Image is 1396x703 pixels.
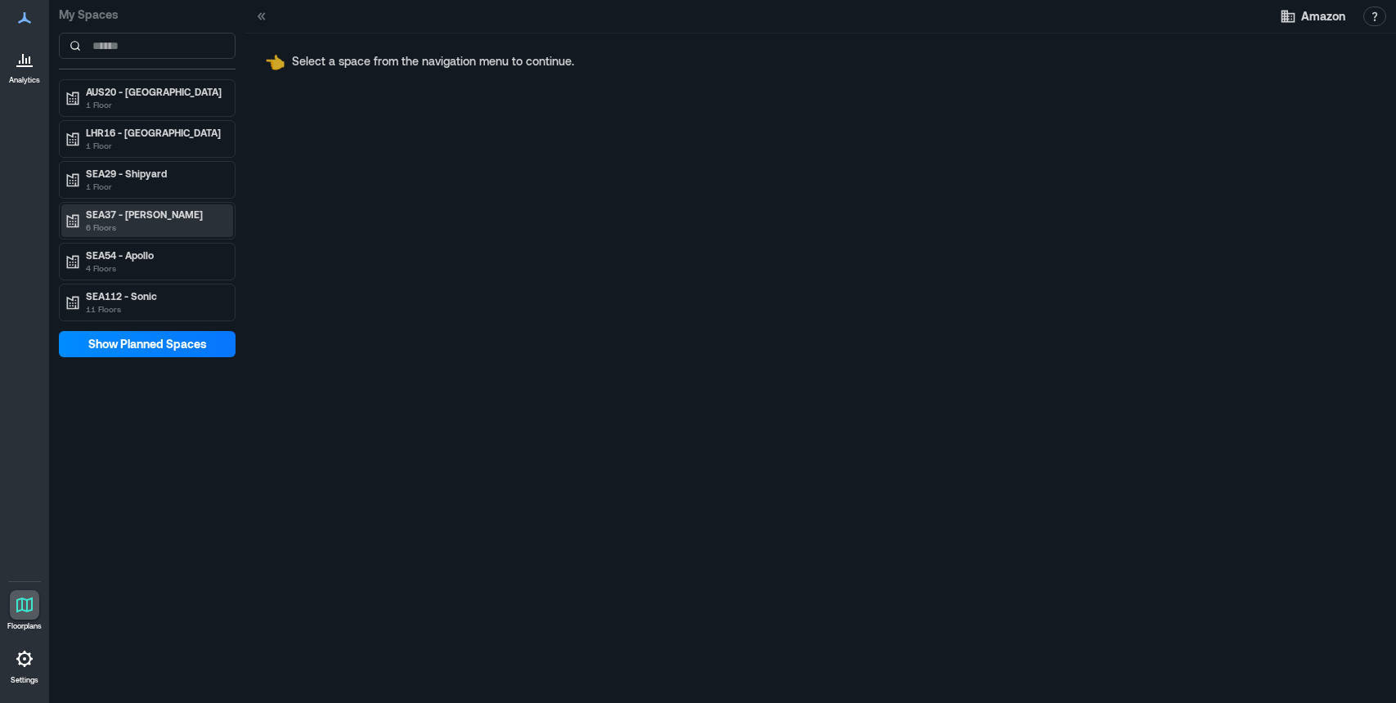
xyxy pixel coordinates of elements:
a: Floorplans [2,585,47,636]
span: Show Planned Spaces [88,336,207,352]
p: SEA54 - Apollo [86,249,223,262]
button: Show Planned Spaces [59,331,236,357]
span: Amazon [1301,8,1345,25]
p: SEA112 - Sonic [86,289,223,302]
p: SEA37 - [PERSON_NAME] [86,208,223,221]
p: AUS20 - [GEOGRAPHIC_DATA] [86,85,223,98]
p: SEA29 - Shipyard [86,167,223,180]
span: pointing left [265,51,285,71]
p: 6 Floors [86,221,223,234]
p: My Spaces [59,7,236,23]
p: Settings [11,675,38,685]
p: 1 Floor [86,180,223,193]
a: Analytics [4,39,45,90]
p: Select a space from the navigation menu to continue. [292,53,574,69]
a: Settings [5,639,44,690]
p: 1 Floor [86,98,223,111]
p: 11 Floors [86,302,223,316]
button: Amazon [1275,3,1350,29]
p: 1 Floor [86,139,223,152]
p: Floorplans [7,621,42,631]
p: 4 Floors [86,262,223,275]
p: Analytics [9,75,40,85]
p: LHR16 - [GEOGRAPHIC_DATA] [86,126,223,139]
